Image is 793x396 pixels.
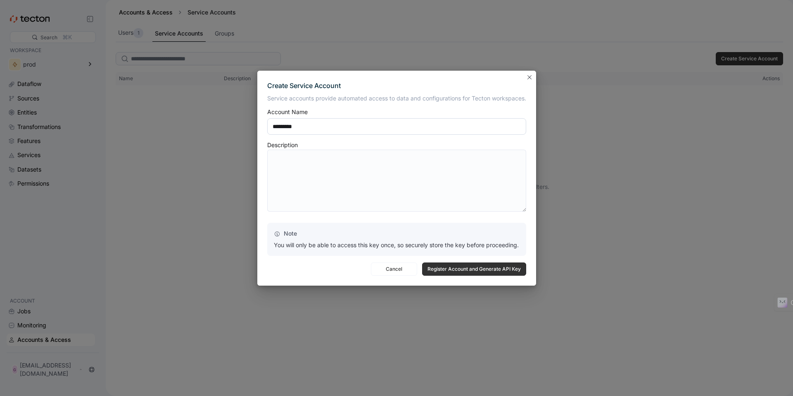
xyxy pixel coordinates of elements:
[422,262,526,276] button: Register Account and Generate API Key
[274,241,520,249] p: You will only be able to access this key once, so securely store the key before proceeding.
[427,263,521,275] span: Register Account and Generate API Key
[267,142,298,148] div: Description
[376,263,412,275] span: Cancel
[267,109,308,115] div: Account Name
[371,262,417,276] button: Cancel
[267,94,526,103] p: Service accounts provide automated access to data and configurations for Tecton workspaces.
[525,72,534,82] button: Closes this modal window
[274,229,520,238] p: Note
[267,81,526,91] div: Create Service Account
